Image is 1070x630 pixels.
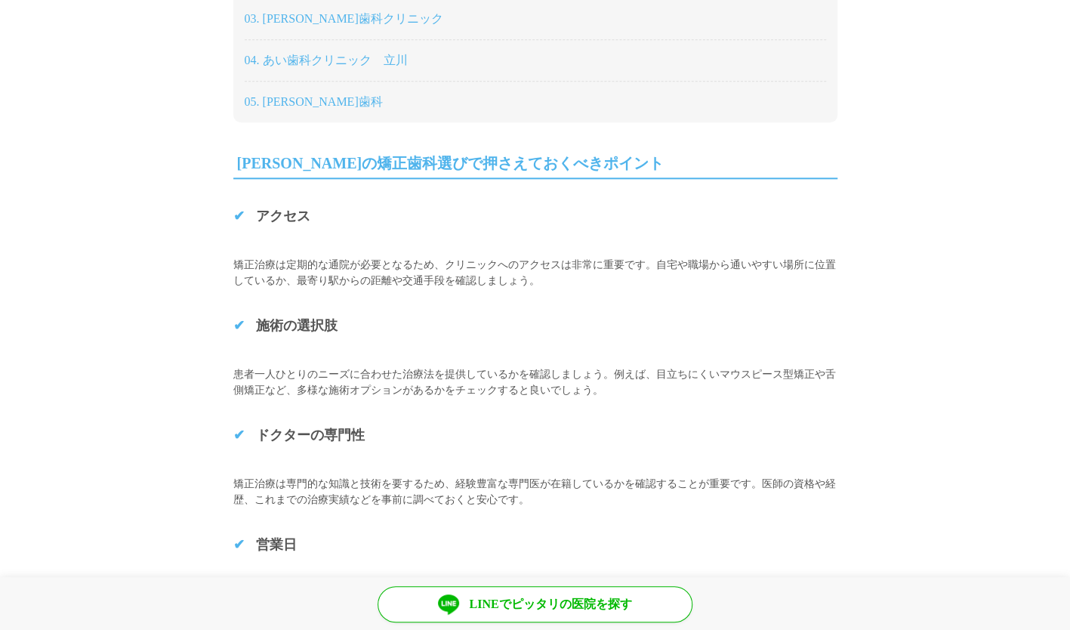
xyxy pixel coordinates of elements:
[245,54,408,66] a: 04. あい歯科クリニック 立川
[253,205,837,227] h3: アクセス
[253,425,837,446] h3: ドクターの専門性
[233,149,837,179] h2: [PERSON_NAME]の矯正歯科選びで押さえておくべきポイント
[245,12,443,25] a: 03. [PERSON_NAME]歯科クリニック
[245,95,383,108] a: 05. [PERSON_NAME]歯科
[233,476,837,508] p: 矯正治療は専門的な知識と技術を要するため、経験豊富な専門医が在籍しているかを確認することが重要です。​医師の資格や経歴、これまでの治療実績などを事前に調べておくと安心です。
[253,315,837,336] h3: 施術の選択肢
[378,586,692,622] a: LINEでピッタリの医院を探す
[253,534,837,555] h3: 営業日
[233,257,837,289] p: 矯正治療は定期的な通院が必要となるため、クリニックへのアクセスは非常に重要です。​自宅や職場から通いやすい場所に位置しているか、最寄り駅からの距離や交通手段を確認しましょう。
[233,366,837,398] p: 患者一人ひとりのニーズに合わせた治療法を提供しているかを確認しましょう。例えば、目立ちにくいマウスピース型矯正や舌側矯正など、多様な施術オプションがあるかをチェックすると良いでしょう。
